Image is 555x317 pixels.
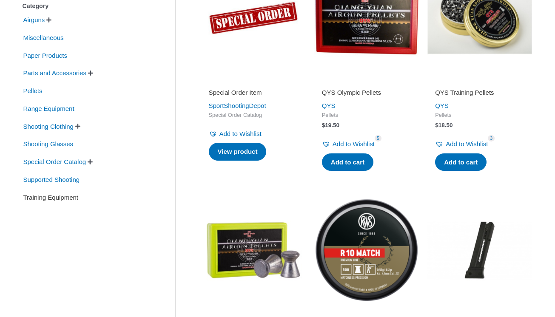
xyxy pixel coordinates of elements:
a: Add to Wishlist [322,138,375,150]
span: Paper Products [23,48,68,63]
span:  [75,123,80,129]
iframe: Customer reviews powered by Trustpilot [209,76,298,87]
a: Airguns [23,16,46,23]
span: Shooting Glasses [23,137,74,151]
span: Pellets [23,84,43,98]
span: Add to Wishlist [446,140,488,147]
span: Miscellaneous [23,31,65,45]
span: Special Order Catalog [209,112,298,119]
h2: QYS Training Pellets [435,88,524,97]
a: Special Order Item [209,88,298,100]
a: Paper Products [23,51,68,58]
span: 3 [488,135,495,142]
span: Special Order Catalog [23,155,87,169]
span: Parts and Accessories [23,66,87,80]
a: QYS Olympic Pellets [322,88,411,100]
span: Pellets [322,112,411,119]
span: Pellets [435,112,524,119]
h2: QYS Olympic Pellets [322,88,411,97]
span: Training Equipment [23,190,80,205]
h2: Special Order Item [209,88,298,97]
a: Supported Shooting [23,175,81,183]
span: Airguns [23,13,46,27]
span: Add to Wishlist [219,130,262,137]
a: Add to cart: “QYS Olympic Pellets” [322,153,373,171]
a: Range Equipment [23,105,75,112]
a: Shooting Glasses [23,140,74,147]
img: X-Esse 10 Shot Magazine [427,198,532,302]
span:  [46,17,51,23]
span: $ [435,122,438,128]
a: Shooting Clothing [23,122,74,129]
iframe: Customer reviews powered by Trustpilot [322,76,411,87]
a: QYS [435,102,449,109]
span: Range Equipment [23,102,75,116]
bdi: 18.50 [435,122,453,128]
span: Supported Shooting [23,173,81,187]
img: QYS Match Pellets [201,198,306,302]
bdi: 19.50 [322,122,339,128]
a: Training Equipment [23,193,80,200]
a: Special Order Catalog [23,158,87,165]
a: Pellets [23,87,43,94]
span: $ [322,122,325,128]
a: Read more about “Special Order Item” [209,143,267,161]
span: Add to Wishlist [333,140,375,147]
span: 5 [375,135,381,142]
a: SportShootingDepot [209,102,266,109]
img: RWS R10 Match [314,198,419,302]
a: QYS Training Pellets [435,88,524,100]
a: Add to Wishlist [209,128,262,140]
a: Parts and Accessories [23,69,87,76]
a: Miscellaneous [23,34,65,41]
a: Add to cart: “QYS Training Pellets” [435,153,487,171]
a: Add to Wishlist [435,138,488,150]
span: Shooting Clothing [23,119,74,134]
span:  [88,159,93,165]
iframe: Customer reviews powered by Trustpilot [435,76,524,87]
span:  [88,70,93,76]
a: QYS [322,102,336,109]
